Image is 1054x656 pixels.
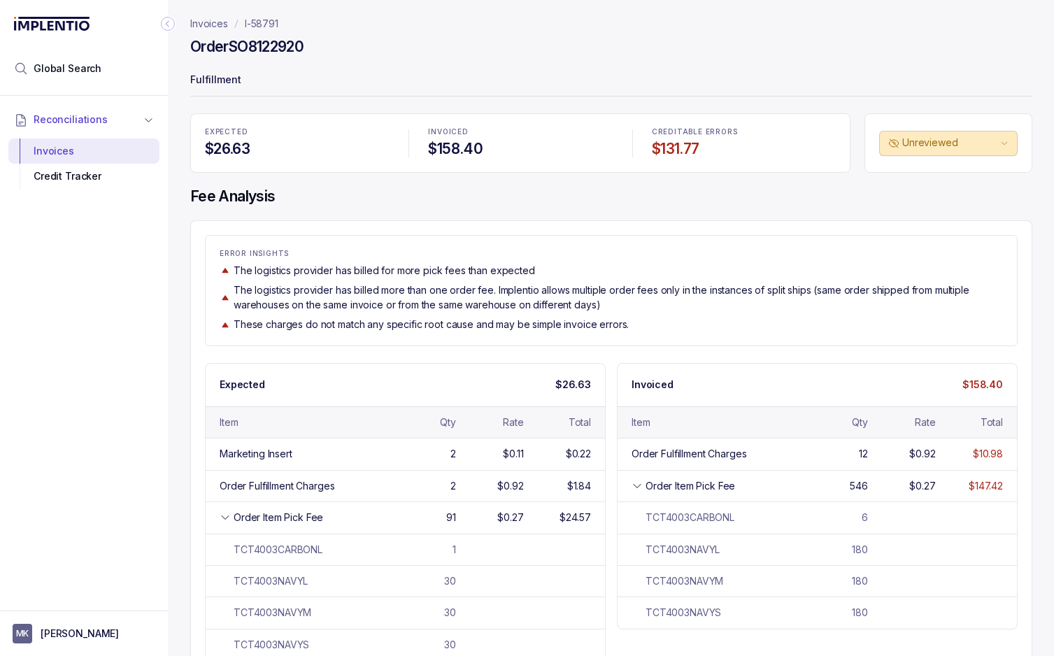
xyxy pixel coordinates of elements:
p: INVOICED [428,128,612,136]
div: $1.84 [567,479,591,493]
div: Rate [915,415,935,429]
div: Qty [440,415,456,429]
div: 180 [852,574,868,588]
div: $0.22 [566,447,591,461]
span: User initials [13,624,32,643]
p: Unreviewed [902,136,997,150]
div: 30 [444,606,456,620]
div: $0.27 [909,479,935,493]
div: TCT4003NAVYL [632,543,720,557]
a: I-58791 [245,17,278,31]
div: 6 [862,511,868,525]
div: Order Item Pick Fee [234,511,323,525]
div: TCT4003CARBONL [220,543,322,557]
div: 1 [453,543,456,557]
div: Credit Tracker [20,164,148,189]
div: TCT4003NAVYS [220,638,309,652]
div: 30 [444,574,456,588]
div: 91 [446,511,456,525]
div: 180 [852,543,868,557]
div: TCT4003NAVYM [632,574,723,588]
div: Qty [852,415,868,429]
span: Global Search [34,62,101,76]
div: 12 [859,447,868,461]
p: Fulfillment [190,67,1032,95]
div: Item [220,415,238,429]
button: Reconciliations [8,104,159,135]
div: Order Fulfillment Charges [220,479,335,493]
div: TCT4003CARBONL [632,511,734,525]
div: $10.98 [973,447,1003,461]
span: Reconciliations [34,113,108,127]
div: TCT4003NAVYL [220,574,308,588]
div: Collapse Icon [159,15,176,32]
p: These charges do not match any specific root cause and may be simple invoice errors. [234,318,629,331]
div: $0.11 [503,447,523,461]
div: Total [981,415,1003,429]
img: trend image [220,265,231,276]
div: Reconciliations [8,136,159,192]
h4: Fee Analysis [190,187,1032,206]
p: Invoiced [632,378,674,392]
div: 546 [850,479,868,493]
div: TCT4003NAVYM [220,606,311,620]
img: trend image [220,320,231,330]
div: $24.57 [560,511,591,525]
div: Order Item Pick Fee [646,479,735,493]
div: Total [569,415,591,429]
p: The logistics provider has billed for more pick fees than expected [234,264,535,278]
nav: breadcrumb [190,17,278,31]
div: Invoices [20,138,148,164]
div: $0.27 [497,511,523,525]
div: Rate [503,415,523,429]
h4: $158.40 [428,139,612,159]
div: $0.92 [497,479,523,493]
p: $158.40 [962,378,1003,392]
p: Expected [220,378,265,392]
div: 180 [852,606,868,620]
div: $147.42 [969,479,1003,493]
button: Unreviewed [879,131,1018,156]
div: 2 [450,447,456,461]
div: TCT4003NAVYS [632,606,721,620]
p: [PERSON_NAME] [41,627,119,641]
div: Item [632,415,650,429]
p: The logistics provider has billed more than one order fee. Implentio allows multiple order fees o... [234,283,1003,312]
div: 30 [444,638,456,652]
p: $26.63 [555,378,591,392]
div: $0.92 [909,447,935,461]
h4: $131.77 [652,139,836,159]
a: Invoices [190,17,228,31]
button: User initials[PERSON_NAME] [13,624,155,643]
h4: $26.63 [205,139,389,159]
p: EXPECTED [205,128,389,136]
div: 2 [450,479,456,493]
div: Marketing Insert [220,447,292,461]
div: Order Fulfillment Charges [632,447,747,461]
p: ERROR INSIGHTS [220,250,1003,258]
h4: Order SO8122920 [190,37,304,57]
img: trend image [220,292,231,303]
p: CREDITABLE ERRORS [652,128,836,136]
